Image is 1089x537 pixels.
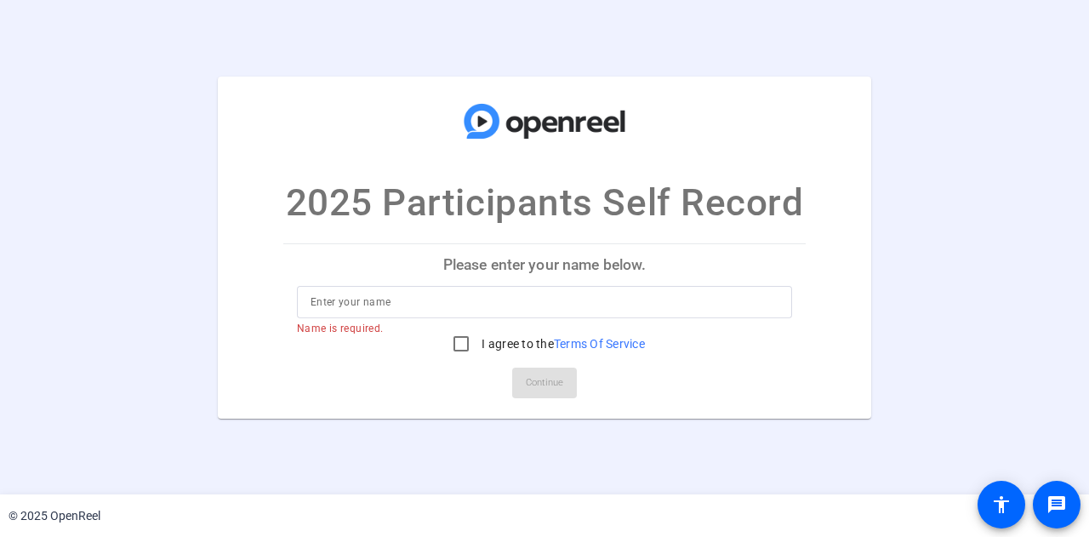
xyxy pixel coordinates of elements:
[283,244,806,285] p: Please enter your name below.
[554,337,645,351] a: Terms Of Service
[991,494,1012,515] mat-icon: accessibility
[297,318,778,337] mat-error: Name is required.
[478,335,645,352] label: I agree to the
[286,174,804,231] p: 2025 Participants Self Record
[1046,494,1067,515] mat-icon: message
[459,93,630,149] img: company-logo
[9,507,100,525] div: © 2025 OpenReel
[311,292,778,312] input: Enter your name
